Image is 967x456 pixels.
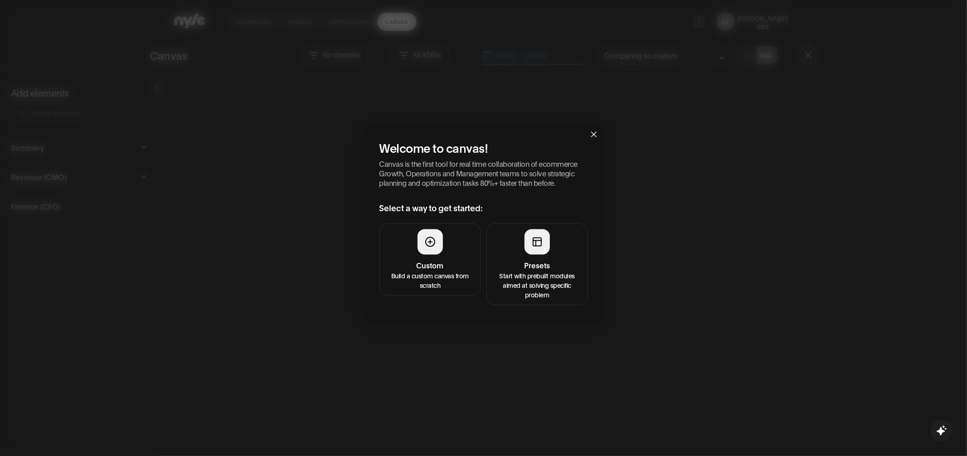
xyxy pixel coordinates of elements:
[590,131,598,138] span: close
[385,271,475,290] p: Build a custom canvas from scratch
[379,159,588,188] p: Canvas is the first tool for real time collaboration of ecommerce Growth, Operations and Manageme...
[492,271,582,300] p: Start with prebuilt modules aimed at solving specific problem
[379,202,588,214] h3: Select a way to get started:
[379,223,481,296] button: CustomBuild a custom canvas from scratch
[379,140,588,155] h2: Welcome to canvas!
[492,260,582,271] h4: Presets
[486,223,588,306] button: PresetsStart with prebuilt modules aimed at solving specific problem
[385,260,475,271] h4: Custom
[582,122,606,146] button: Close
